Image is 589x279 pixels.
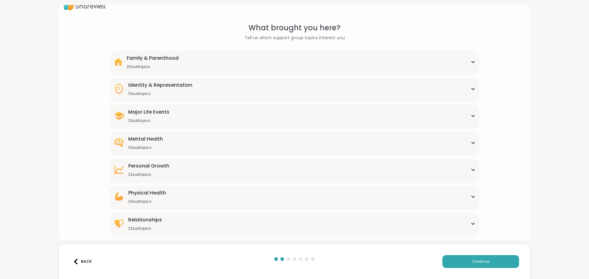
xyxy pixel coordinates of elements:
div: Personal Growth [128,162,169,170]
div: Physical Health [128,189,166,197]
div: Identity & Representation [128,81,192,89]
div: Relationships [128,216,162,224]
div: 22 subtopics [128,172,169,177]
span: Tell us which support group topics interest you [244,35,345,41]
span: What brought you here? [248,22,341,33]
button: Back [70,255,94,268]
div: 22 subtopics [128,226,162,231]
div: Back [73,259,92,264]
span: Continue [472,259,489,264]
div: Family & Parenthood [127,55,179,62]
div: 10 subtopics [128,91,192,96]
div: 20 subtopics [127,64,179,69]
div: Major Life Events [128,108,169,116]
button: Continue [442,255,519,268]
div: 24 subtopics [128,199,166,204]
div: 12 subtopics [128,118,169,123]
div: 42 subtopics [128,145,163,150]
div: Mental Health [128,135,163,143]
